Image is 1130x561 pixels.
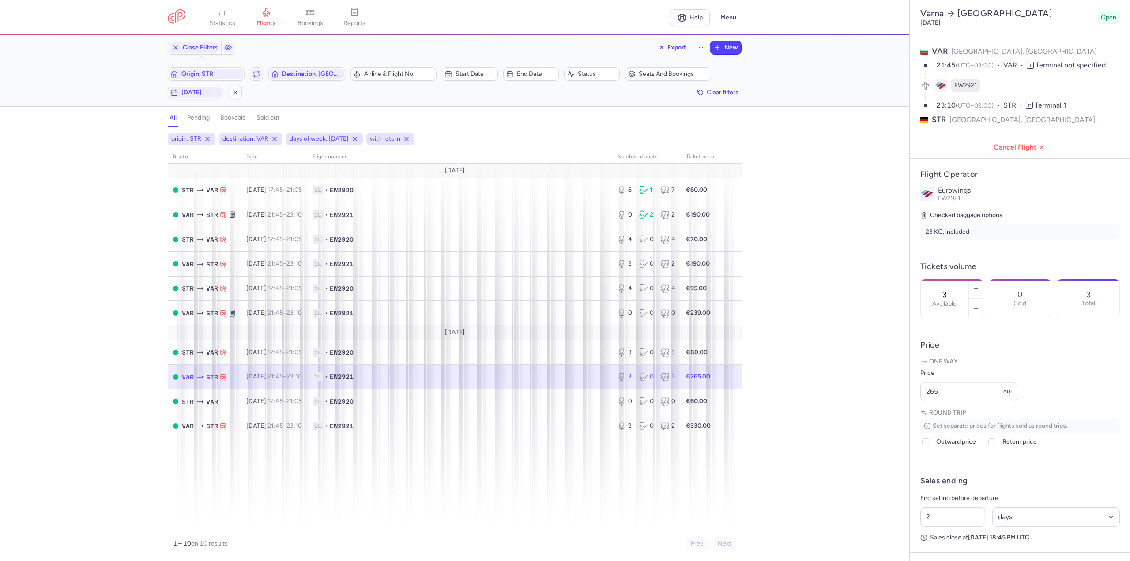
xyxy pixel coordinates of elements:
button: Export [652,41,692,55]
span: Varna, Varna, Bulgaria [182,421,194,431]
span: New [724,44,738,51]
span: • [325,235,328,244]
button: Seats and bookings [625,67,711,81]
span: Stuttgart Echterdingen, Stuttgart, Germany [206,372,218,382]
div: 2 [618,422,632,430]
span: – [267,397,302,405]
span: – [267,284,302,292]
div: 0 [661,309,675,318]
span: – [267,348,302,356]
span: Open [1101,13,1116,22]
time: 21:05 [286,186,302,194]
span: VAR [206,235,218,244]
time: 21:45 [267,260,283,267]
button: Close Filters [168,41,221,54]
strong: €190.00 [686,260,710,267]
span: destination: VAR [222,135,268,143]
time: 23:10 [286,260,302,267]
div: 1 [639,186,654,194]
div: 3 [661,348,675,357]
label: Available [932,300,957,307]
span: Clear filters [707,89,738,96]
span: Varna, Varna, Bulgaria [182,372,194,382]
span: – [267,309,302,317]
span: 1L [313,422,323,430]
button: New [710,41,741,54]
time: 21:45 [267,211,283,218]
span: [DATE], [246,397,302,405]
strong: €95.00 [686,284,707,292]
div: 2 [639,210,654,219]
h4: pending [187,114,210,122]
input: ## [920,507,985,527]
strong: €60.00 [686,397,707,405]
div: 7 [661,186,675,194]
div: 0 [639,284,654,293]
span: EW2921 [954,81,977,90]
h5: Checked baggage options [920,210,1120,221]
span: • [325,210,328,219]
span: [DATE], [246,284,302,292]
div: 0 [618,397,632,406]
span: [DATE] [445,167,465,174]
span: End date [517,71,556,78]
div: 4 [618,284,632,293]
span: Terminal not specified [1036,61,1106,69]
span: VAR [182,259,194,269]
span: EW2920 [330,348,354,357]
span: Close Filters [183,44,218,51]
span: Stuttgart Echterdingen, Stuttgart, Germany [182,348,194,357]
div: 0 [639,422,654,430]
strong: €330.00 [686,422,711,430]
span: Varna, Varna, Bulgaria [206,397,218,407]
time: 17:45 [267,186,283,194]
span: • [325,259,328,268]
span: • [325,309,328,318]
span: – [267,422,302,430]
time: 21:45 [267,422,283,430]
strong: 1 – 10 [173,540,191,547]
span: • [325,397,328,406]
h4: Flight Operator [920,169,1120,180]
a: Help [670,9,710,26]
span: – [267,211,302,218]
time: 21:05 [286,236,302,243]
time: 17:45 [267,284,283,292]
img: Eurowings logo [920,187,934,201]
span: reports [343,19,365,27]
time: 23:10 [286,211,302,218]
button: Next [713,537,736,550]
time: 21:05 [286,284,302,292]
div: 2 [661,422,675,430]
div: 4 [618,235,632,244]
span: 1L [313,186,323,194]
span: with return [370,135,400,143]
div: 3 [618,348,632,357]
span: Airline & Flight No. [364,71,433,78]
span: Help [689,14,703,21]
span: EW2920 [330,186,354,194]
figure: EW airline logo [935,79,947,92]
span: [DATE] [445,329,465,336]
li: 23 KG, included [920,224,1120,240]
h4: Tickets volume [920,262,1120,272]
span: Return price [1002,437,1037,447]
span: EW2920 [330,235,354,244]
p: Eurowings [938,187,1120,194]
a: flights [244,8,288,27]
div: 0 [618,309,632,318]
span: [DATE], [246,348,302,356]
time: 23:10 [286,422,302,430]
p: End selling before departure [920,493,1120,504]
span: OPEN [173,261,178,266]
div: 3 [618,372,632,381]
button: Menu [715,9,742,26]
time: 21:05 [286,348,302,356]
span: – [267,260,302,267]
span: [DATE], [246,236,302,243]
span: Outward price [936,437,976,447]
div: 2 [661,259,675,268]
span: flights [256,19,276,27]
span: STR [932,114,946,125]
a: bookings [288,8,332,27]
